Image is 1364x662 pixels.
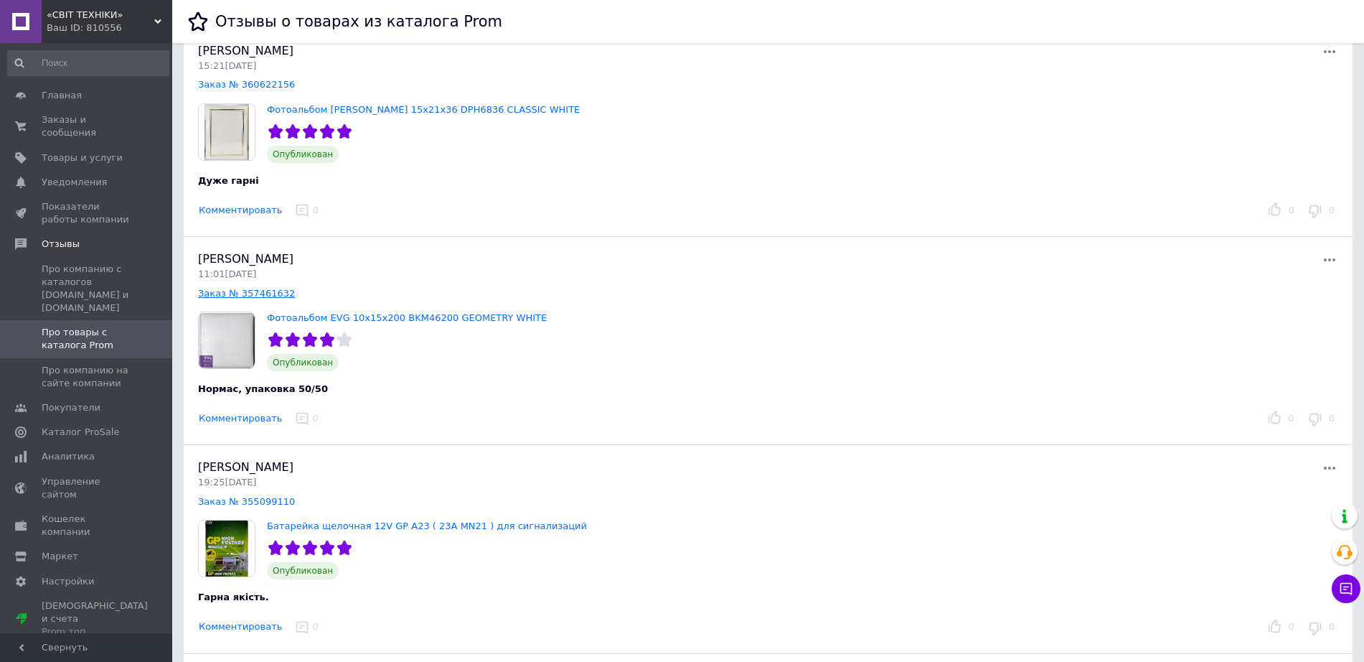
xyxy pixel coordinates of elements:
[198,592,269,602] span: Гарна якість.
[198,477,256,488] span: 19:25[DATE]
[267,562,339,579] span: Опубликован
[42,263,133,315] span: Про компанию с каталогов [DOMAIN_NAME] и [DOMAIN_NAME]
[42,326,133,352] span: Про товары с каталога Prom
[198,496,295,507] a: Заказ № 355099110
[47,9,154,22] span: «CBIT TEXHIKИ»
[42,575,94,588] span: Настройки
[42,401,100,414] span: Покупатели
[267,521,587,531] a: Батарейка щелочная 12V GP А23 ( 23A MN21 ) для сигнализаций
[198,175,259,186] span: Дуже гарні
[267,354,339,371] span: Опубликован
[198,620,283,635] button: Комментировать
[198,383,328,394] span: Нормас, упаковка 50/50
[42,475,133,501] span: Управление сайтом
[42,151,123,164] span: Товары и услуги
[198,79,295,90] a: Заказ № 360622156
[267,146,339,163] span: Опубликован
[267,312,547,323] a: Фотоальбом EVG 10x15x200 BKM46200 GEOMETRY WHITE
[42,625,148,638] div: Prom топ
[198,269,256,279] span: 11:01[DATE]
[42,450,95,463] span: Аналитика
[198,252,293,266] span: [PERSON_NAME]
[7,50,169,76] input: Поиск
[198,44,293,57] span: [PERSON_NAME]
[198,411,283,426] button: Комментировать
[1332,574,1360,603] button: Чат с покупателем
[42,600,148,639] span: [DEMOGRAPHIC_DATA] и счета
[198,203,283,218] button: Комментировать
[199,521,255,577] img: Батарейка щелочная 12V GP А23 ( 23A MN21 ) для сигнализаций
[199,312,255,368] img: Фотоальбом EVG 10x15x200 BKM46200 GEOMETRY WHITE
[42,113,133,139] span: Заказы и сообщения
[198,60,256,71] span: 15:21[DATE]
[267,104,580,115] a: Фотоальбом [PERSON_NAME] 15x21x36 DPH6836 CLASSIC WHITE
[42,238,80,251] span: Отзывы
[42,364,133,390] span: Про компанию на сайте компании
[198,460,293,474] span: [PERSON_NAME]
[42,513,133,539] span: Кошелек компании
[199,104,255,160] img: Фотоальбом Gedeon 15x21x36 DPH6836 CLASSIC WHITE
[42,89,82,102] span: Главная
[42,200,133,226] span: Показатели работы компании
[47,22,172,34] div: Ваш ID: 810556
[215,13,502,30] h1: Отзывы о товарах из каталога Prom
[42,426,119,439] span: Каталог ProSale
[42,176,107,189] span: Уведомления
[42,550,78,563] span: Маркет
[198,288,295,299] a: Заказ № 357461632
